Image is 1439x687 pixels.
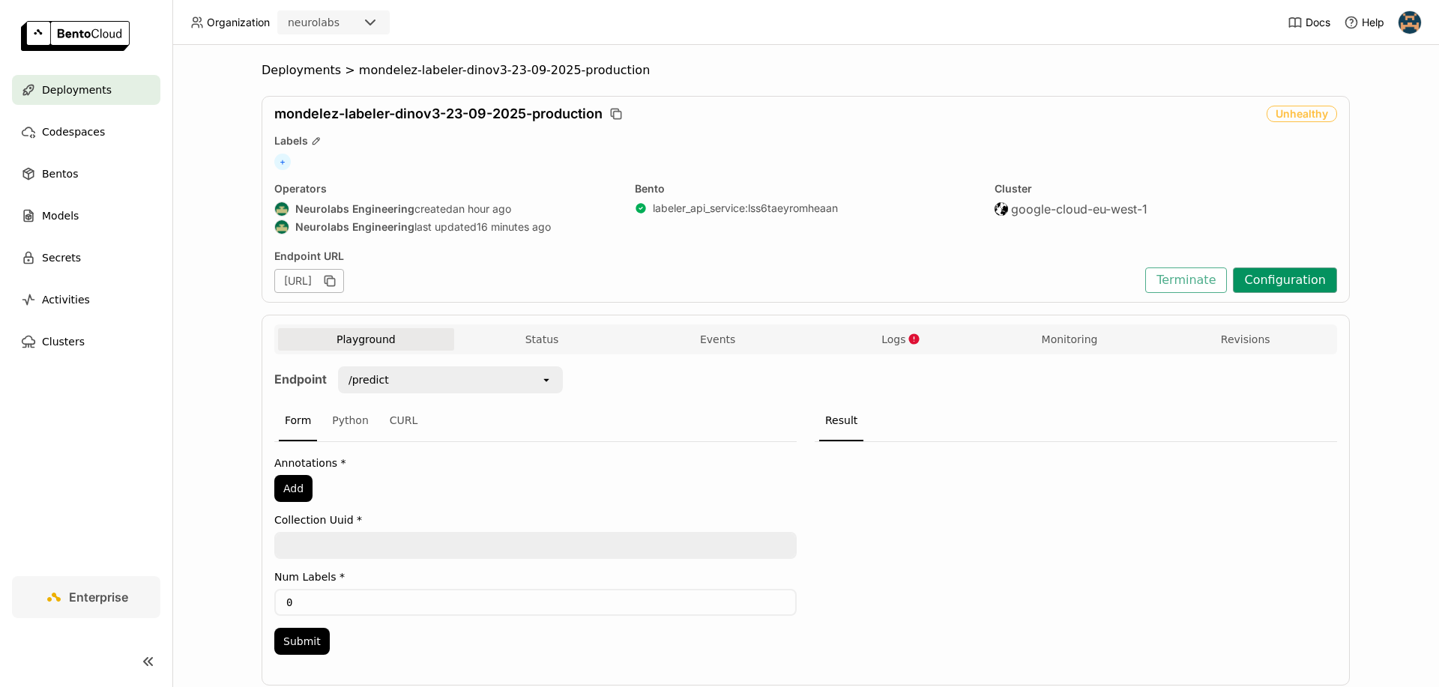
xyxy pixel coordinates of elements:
[295,202,414,216] strong: Neurolabs Engineering
[274,220,617,234] div: last updated
[1288,15,1330,30] a: Docs
[12,327,160,357] a: Clusters
[275,220,289,234] img: Neurolabs Engineering
[274,628,330,655] button: Submit
[12,576,160,618] a: Enterprise
[274,457,797,469] label: Annotations *
[42,165,78,183] span: Bentos
[1362,16,1384,29] span: Help
[390,372,392,387] input: Selected /predict.
[274,475,313,502] button: Add
[274,514,797,526] label: Collection Uuid *
[21,21,130,51] img: logo
[454,328,630,351] button: Status
[341,63,359,78] span: >
[278,328,454,351] button: Playground
[477,220,551,234] span: 16 minutes ago
[274,571,797,583] label: Num Labels *
[274,154,291,170] span: +
[540,374,552,386] svg: open
[1399,11,1421,34] img: Nikita Sergievskii
[12,201,160,231] a: Models
[42,207,79,225] span: Models
[262,63,341,78] span: Deployments
[1267,106,1337,122] div: Unhealthy
[653,202,838,215] a: labeler_api_service:lss6taeyromheaan
[274,134,1337,148] div: Labels
[630,328,806,351] button: Events
[262,63,1350,78] nav: Breadcrumbs navigation
[982,328,1158,351] button: Monitoring
[12,75,160,105] a: Deployments
[42,249,81,267] span: Secrets
[69,590,128,605] span: Enterprise
[42,123,105,141] span: Codespaces
[359,63,650,78] span: mondelez-labeler-dinov3-23-09-2025-production
[1145,267,1227,293] button: Terminate
[274,269,344,293] div: [URL]
[275,202,289,216] img: Neurolabs Engineering
[349,372,389,387] div: /predict
[635,182,977,196] div: Bento
[274,182,617,196] div: Operators
[288,15,340,30] div: neurolabs
[1157,328,1333,351] button: Revisions
[207,16,270,29] span: Organization
[326,401,375,441] div: Python
[279,401,317,441] div: Form
[819,401,863,441] div: Result
[12,159,160,189] a: Bentos
[274,202,617,217] div: created
[42,291,90,309] span: Activities
[42,333,85,351] span: Clusters
[453,202,511,216] span: an hour ago
[341,16,343,31] input: Selected neurolabs.
[12,117,160,147] a: Codespaces
[881,333,905,346] span: Logs
[295,220,414,234] strong: Neurolabs Engineering
[12,285,160,315] a: Activities
[12,243,160,273] a: Secrets
[274,106,603,122] span: mondelez-labeler-dinov3-23-09-2025-production
[1233,267,1337,293] button: Configuration
[384,401,424,441] div: CURL
[1011,202,1147,217] span: google-cloud-eu-west-1
[274,249,1138,263] div: Endpoint URL
[274,372,327,387] strong: Endpoint
[1306,16,1330,29] span: Docs
[1344,15,1384,30] div: Help
[995,182,1337,196] div: Cluster
[42,81,112,99] span: Deployments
